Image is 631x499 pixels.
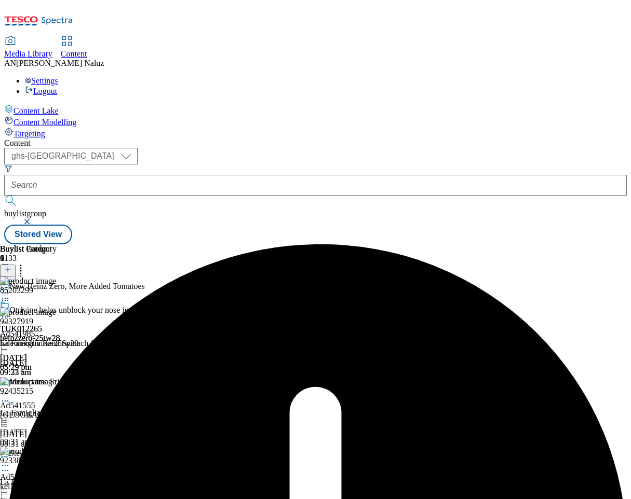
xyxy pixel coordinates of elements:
span: Content [61,49,87,58]
a: Media Library [4,37,52,59]
span: AN [4,59,16,67]
span: Media Library [4,49,52,58]
span: [PERSON_NAME] Naluz [16,59,104,67]
a: Settings [25,76,58,85]
span: Targeting [14,129,45,138]
input: Search [4,175,627,196]
span: buylistgroup [4,209,46,218]
span: Content Modelling [14,118,76,127]
a: Targeting [4,127,627,138]
a: Content Modelling [4,116,627,127]
a: Content Lake [4,104,627,116]
svg: Search Filters [4,164,12,173]
div: Content [4,138,627,148]
button: Stored View [4,225,72,244]
span: Content Lake [14,106,59,115]
a: Content [61,37,87,59]
a: Logout [25,87,57,95]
